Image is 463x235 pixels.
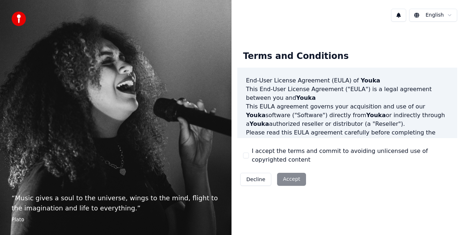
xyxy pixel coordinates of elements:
[246,128,449,163] p: Please read this EULA agreement carefully before completing the installation process and using th...
[252,147,451,164] label: I accept the terms and commit to avoiding unlicensed use of copyrighted content
[246,112,266,119] span: Youka
[12,12,26,26] img: youka
[237,45,354,68] div: Terms and Conditions
[345,138,365,145] span: Youka
[366,112,386,119] span: Youka
[240,173,271,186] button: Decline
[250,120,269,127] span: Youka
[12,193,220,213] p: “ Music gives a soul to the universe, wings to the mind, flight to the imagination and life to ev...
[246,85,449,102] p: This End-User License Agreement ("EULA") is a legal agreement between you and
[361,77,380,84] span: Youka
[246,102,449,128] p: This EULA agreement governs your acquisition and use of our software ("Software") directly from o...
[12,216,220,223] footer: Plato
[296,94,316,101] span: Youka
[246,76,449,85] h3: End-User License Agreement (EULA) of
